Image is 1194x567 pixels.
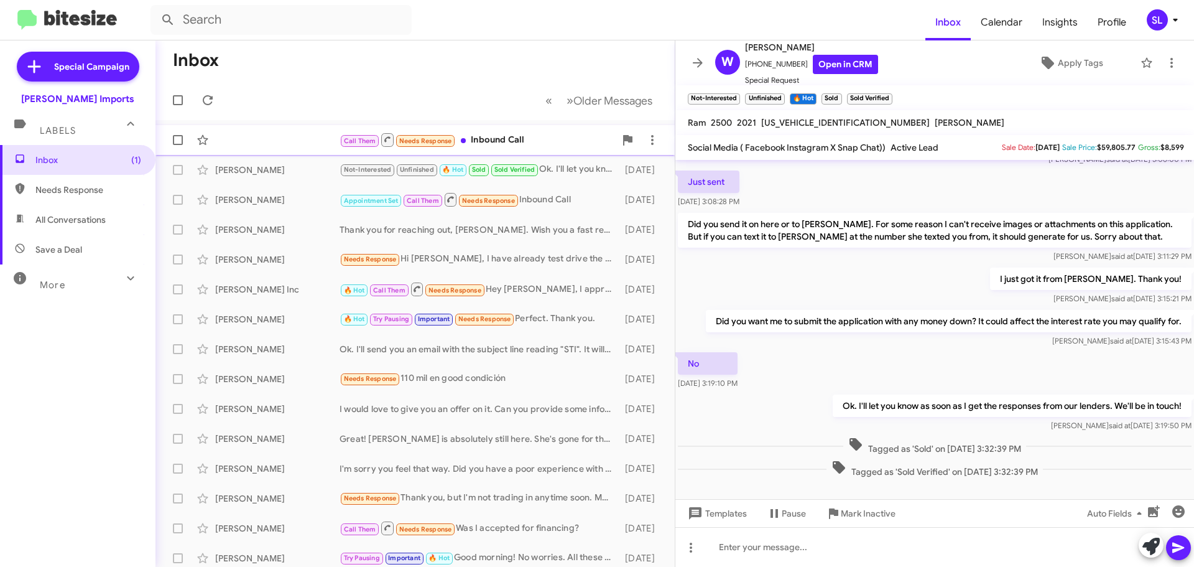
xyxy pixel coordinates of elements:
[757,502,816,525] button: Pause
[538,88,560,113] button: Previous
[1058,52,1103,74] span: Apply Tags
[373,286,405,294] span: Call Them
[821,93,841,105] small: Sold
[373,315,409,323] span: Try Pausing
[442,166,463,174] span: 🔥 Hot
[340,162,619,177] div: Ok. I'll let you know as soon as I get the responses from our lenders. We'll be in touch!
[35,184,141,196] span: Needs Response
[688,117,706,128] span: Ram
[619,433,665,445] div: [DATE]
[619,283,665,296] div: [DATE]
[340,223,619,236] div: Thank you for reaching out, [PERSON_NAME]. Wish you a fast recovery and we will talk soon.
[678,352,738,375] p: No
[761,117,930,128] span: [US_VEHICLE_IDENTIFICATION_NUMBER]
[340,491,619,505] div: Thank you, but I'm not trading in anytime soon. My current MB is a 2004 and I love it.
[1138,143,1160,152] span: Gross:
[1007,52,1134,74] button: Apply Tags
[678,213,1192,248] p: Did you send it on here or to [PERSON_NAME]. For some reason I can't receive images or attachment...
[925,4,971,40] a: Inbox
[215,164,340,176] div: [PERSON_NAME]
[1111,294,1133,303] span: said at
[344,554,380,562] span: Try Pausing
[816,502,905,525] button: Mark Inactive
[344,525,376,533] span: Call Them
[1051,421,1192,430] span: [PERSON_NAME] [DATE] 3:19:50 PM
[847,93,892,105] small: Sold Verified
[1109,421,1131,430] span: said at
[458,315,511,323] span: Needs Response
[399,525,452,533] span: Needs Response
[340,403,619,415] div: I would love to give you an offer on it. Can you provide some information on that vehicle for me?...
[344,197,399,205] span: Appointment Set
[340,372,619,386] div: 110 mil en good condición
[340,462,619,475] div: I'm sorry you feel that way. Did you have a poor experience with us last time?
[619,373,665,385] div: [DATE]
[131,154,141,166] span: (1)
[782,502,806,525] span: Pause
[745,93,784,105] small: Unfinished
[418,315,450,323] span: Important
[17,52,139,82] a: Special Campaign
[1062,143,1097,152] span: Sale Price:
[35,213,106,226] span: All Conversations
[344,286,365,294] span: 🔥 Hot
[1002,143,1035,152] span: Sale Date:
[1053,294,1192,303] span: [PERSON_NAME] [DATE] 3:15:21 PM
[619,313,665,326] div: [DATE]
[619,194,665,206] div: [DATE]
[21,93,134,105] div: [PERSON_NAME] Imports
[711,117,732,128] span: 2500
[462,197,515,205] span: Needs Response
[54,60,129,73] span: Special Campaign
[494,166,535,174] span: Sold Verified
[790,93,817,105] small: 🔥 Hot
[215,433,340,445] div: [PERSON_NAME]
[706,310,1192,332] p: Did you want me to submit the application with any money down? It could affect the interest rate ...
[539,88,660,113] nav: Page navigation example
[344,494,397,502] span: Needs Response
[833,395,1192,417] p: Ok. I'll let you know as soon as I get the responses from our lenders. We'll be in touch!
[573,94,652,108] span: Older Messages
[678,378,738,388] span: [DATE] 3:19:10 PM
[428,286,481,294] span: Needs Response
[215,373,340,385] div: [PERSON_NAME]
[685,502,747,525] span: Templates
[344,166,392,174] span: Not-Interested
[1111,251,1133,261] span: said at
[891,142,938,153] span: Active Lead
[344,137,376,145] span: Call Them
[745,40,878,55] span: [PERSON_NAME]
[1052,336,1192,345] span: [PERSON_NAME] [DATE] 3:15:43 PM
[1032,4,1088,40] a: Insights
[215,194,340,206] div: [PERSON_NAME]
[40,125,76,136] span: Labels
[1053,251,1192,261] span: [PERSON_NAME] [DATE] 3:11:29 PM
[340,312,619,326] div: Perfect. Thank you.
[400,166,434,174] span: Unfinished
[215,552,340,565] div: [PERSON_NAME]
[215,313,340,326] div: [PERSON_NAME]
[559,88,660,113] button: Next
[173,50,219,70] h1: Inbox
[545,93,552,108] span: «
[1077,502,1157,525] button: Auto Fields
[340,281,619,297] div: Hey [PERSON_NAME], I appreciate your time and follow up but at $21,000. I am going to pass.
[388,554,420,562] span: Important
[1097,143,1136,152] span: $59,805.77
[150,5,412,35] input: Search
[1136,9,1180,30] button: SL
[340,252,619,266] div: Hi [PERSON_NAME], I have already test drive the car but nobody gave me the call for final papers ...
[340,433,619,445] div: Great! [PERSON_NAME] is absolutely still here. She's gone for the evening but I'll have her reach...
[619,253,665,266] div: [DATE]
[215,253,340,266] div: [PERSON_NAME]
[407,197,439,205] span: Call Them
[340,192,619,207] div: Inbound Call
[688,93,740,105] small: Not-Interested
[1110,336,1132,345] span: said at
[619,522,665,535] div: [DATE]
[399,137,452,145] span: Needs Response
[619,343,665,355] div: [DATE]
[721,52,734,72] span: W
[619,223,665,236] div: [DATE]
